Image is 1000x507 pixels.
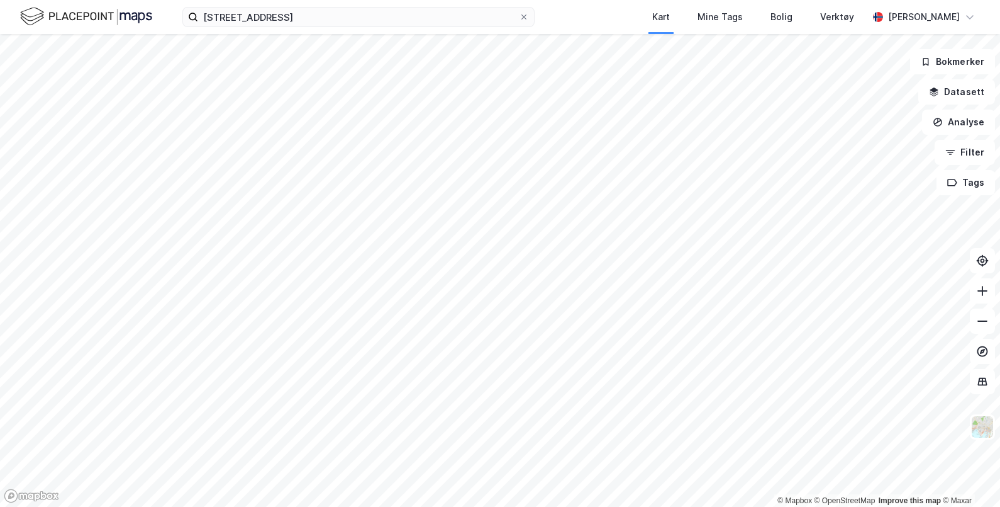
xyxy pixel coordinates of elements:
iframe: Chat Widget [937,447,1000,507]
img: logo.f888ab2527a4732fd821a326f86c7f29.svg [20,6,152,28]
button: Analyse [922,110,995,135]
a: Mapbox homepage [4,489,59,503]
div: Mine Tags [697,9,743,25]
div: Kart [652,9,670,25]
div: [PERSON_NAME] [888,9,960,25]
a: Mapbox [777,496,812,505]
input: Søk på adresse, matrikkel, gårdeiere, leietakere eller personer [198,8,519,26]
img: Z [970,415,994,439]
div: Verktøy [820,9,854,25]
a: Improve this map [879,496,941,505]
div: Bolig [770,9,792,25]
button: Filter [935,140,995,165]
button: Datasett [918,79,995,105]
button: Tags [936,170,995,195]
button: Bokmerker [910,49,995,74]
a: OpenStreetMap [814,496,875,505]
